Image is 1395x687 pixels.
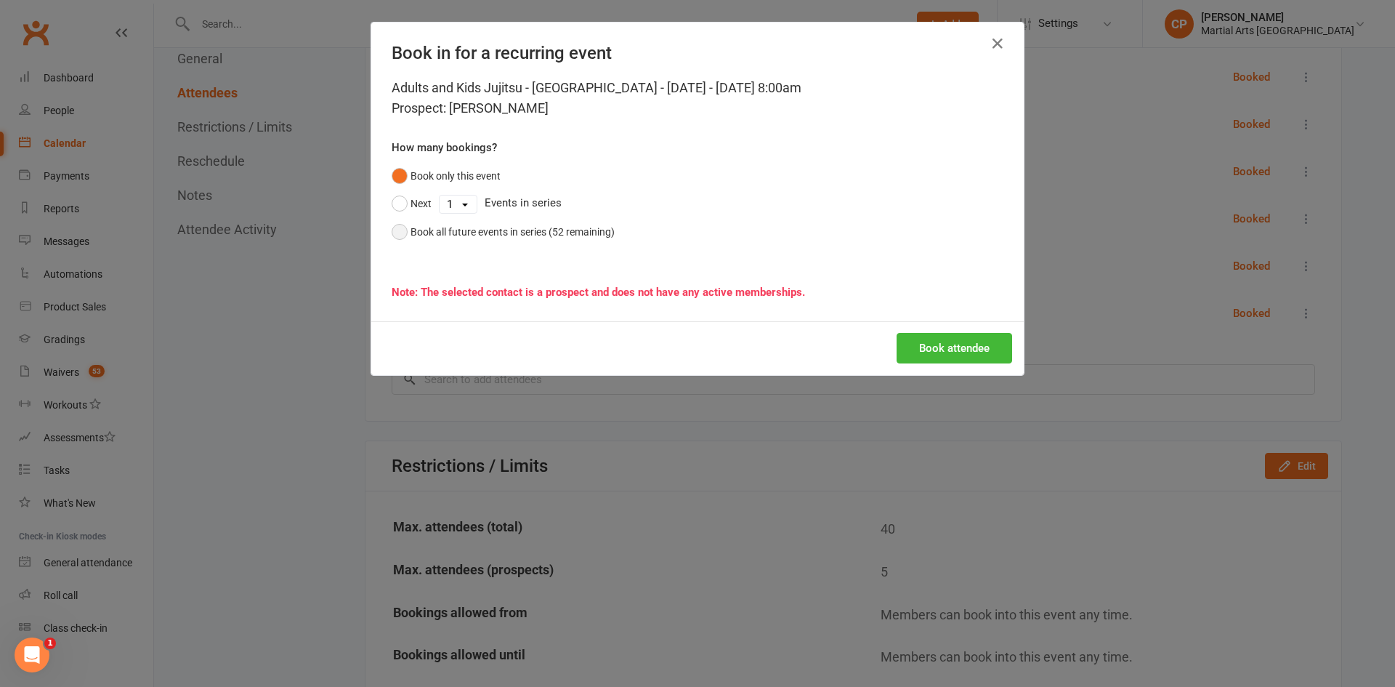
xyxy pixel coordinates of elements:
[392,139,497,156] label: How many bookings?
[392,162,501,190] button: Book only this event
[392,190,1003,217] div: Events in series
[392,190,432,217] button: Next
[392,78,1003,118] div: Adults and Kids Jujitsu - [GEOGRAPHIC_DATA] - [DATE] - [DATE] 8:00am Prospect: [PERSON_NAME]
[392,218,615,246] button: Book all future events in series (52 remaining)
[44,638,56,649] span: 1
[986,32,1009,55] button: Close
[411,224,615,240] div: Book all future events in series (52 remaining)
[392,43,1003,63] h4: Book in for a recurring event
[392,284,1003,301] div: Note: The selected contact is a prospect and does not have any active memberships.
[15,638,49,672] iframe: Intercom live chat
[897,333,1012,363] button: Book attendee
